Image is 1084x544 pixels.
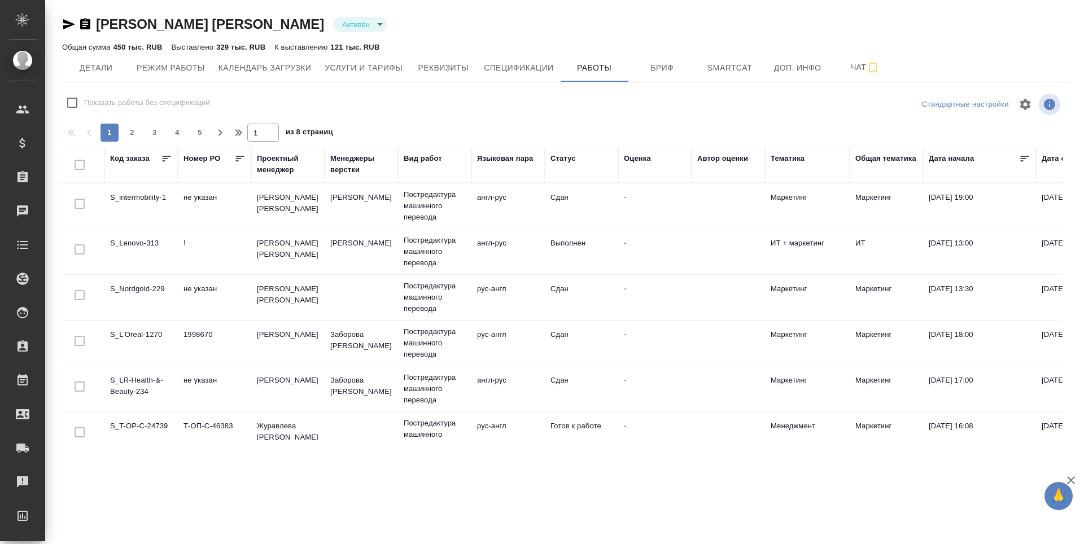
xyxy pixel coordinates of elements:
td: не указан [178,186,251,226]
p: 121 тыс. RUB [330,43,379,51]
p: Маркетинг [771,283,844,295]
td: ! [178,232,251,271]
button: 2 [123,124,141,142]
div: Дата сдачи [1042,153,1083,164]
div: Оценка [624,153,651,164]
a: [PERSON_NAME] [PERSON_NAME] [96,16,324,32]
span: 3 [146,127,164,138]
td: S_T-OP-C-24739 [104,415,178,454]
svg: Подписаться [866,61,880,74]
span: Настроить таблицу [1012,91,1039,118]
span: из 8 страниц [286,125,333,142]
td: Сдан [545,278,618,317]
span: Детали [69,61,123,75]
span: Доп. инфо [771,61,825,75]
div: Тематика [771,153,805,164]
a: - [624,239,626,247]
p: Постредактура машинного перевода [404,280,466,314]
a: - [624,284,626,293]
td: [DATE] 19:00 [923,186,1036,226]
td: Маркетинг [850,323,923,363]
a: - [624,376,626,384]
p: К выставлению [274,43,330,51]
td: S_Lenovo-313 [104,232,178,271]
td: англ-рус [471,186,545,226]
td: Маркетинг [850,278,923,317]
td: Выполнен [545,232,618,271]
div: Дата начала [929,153,974,164]
button: 3 [146,124,164,142]
span: Спецификации [484,61,553,75]
td: [PERSON_NAME] [251,323,325,363]
a: - [624,422,626,430]
td: [PERSON_NAME] [PERSON_NAME] [251,278,325,317]
p: Постредактура машинного перевода [404,418,466,451]
p: Постредактура машинного перевода [404,326,466,360]
button: 4 [168,124,186,142]
div: Автор оценки [697,153,748,164]
button: 5 [191,124,209,142]
p: Маркетинг [771,375,844,386]
span: 🙏 [1049,484,1068,508]
div: Код заказа [110,153,150,164]
p: 450 тыс. RUB [113,43,162,51]
span: Показать работы без спецификаций [84,97,210,108]
span: Реквизиты [416,61,470,75]
td: [PERSON_NAME] [325,232,398,271]
span: Календарь загрузки [218,61,312,75]
span: Smartcat [703,61,757,75]
span: Чат [838,60,893,74]
span: 4 [168,127,186,138]
p: Выставлено [172,43,217,51]
td: S_LR-Health-&-Beauty-234 [104,369,178,409]
td: [PERSON_NAME] [PERSON_NAME] [251,186,325,226]
div: Статус [550,153,576,164]
p: Общая сумма [62,43,113,51]
td: Маркетинг [850,186,923,226]
td: Маркетинг [850,369,923,409]
span: Бриф [635,61,689,75]
td: Сдан [545,323,618,363]
span: Работы [567,61,622,75]
button: Скопировать ссылку для ЯМессенджера [62,17,76,31]
div: Менеджеры верстки [330,153,392,176]
td: не указан [178,278,251,317]
td: Сдан [545,369,618,409]
p: Постредактура машинного перевода [404,235,466,269]
p: ИТ + маркетинг [771,238,844,249]
td: Готов к работе [545,415,618,454]
div: Вид работ [404,153,442,164]
td: рус-англ [471,415,545,454]
td: рус-англ [471,278,545,317]
div: Языковая пара [477,153,534,164]
td: Заборова [PERSON_NAME] [325,369,398,409]
button: Скопировать ссылку [78,17,92,31]
td: [PERSON_NAME] [251,369,325,409]
a: - [624,193,626,201]
p: Маркетинг [771,329,844,340]
p: Менеджмент [771,420,844,432]
td: S_L’Oreal-1270 [104,323,178,363]
div: Активен [333,17,387,32]
div: Проектный менеджер [257,153,319,176]
td: рус-англ [471,323,545,363]
td: не указан [178,369,251,409]
td: [PERSON_NAME] [PERSON_NAME] [251,232,325,271]
p: 329 тыс. RUB [216,43,265,51]
td: [DATE] 18:00 [923,323,1036,363]
span: Услуги и тарифы [325,61,403,75]
td: [DATE] 13:00 [923,232,1036,271]
div: split button [919,96,1012,113]
td: 1998670 [178,323,251,363]
td: Заборова [PERSON_NAME] [325,323,398,363]
td: [PERSON_NAME] [325,186,398,226]
div: Общая тематика [855,153,916,164]
span: 5 [191,127,209,138]
td: [DATE] 16:08 [923,415,1036,454]
td: ИТ [850,232,923,271]
td: Сдан [545,186,618,226]
span: 2 [123,127,141,138]
td: англ-рус [471,232,545,271]
p: Постредактура машинного перевода [404,372,466,406]
td: S_Nordgold-229 [104,278,178,317]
